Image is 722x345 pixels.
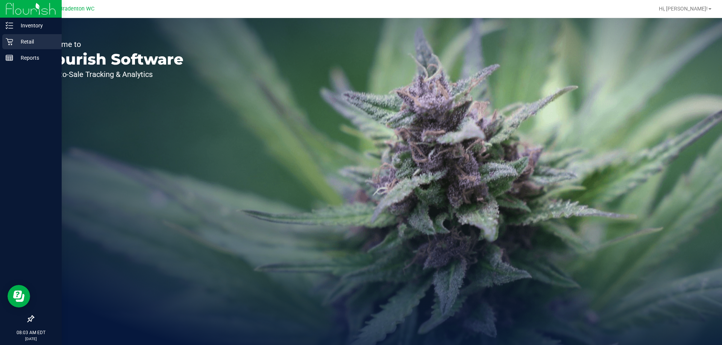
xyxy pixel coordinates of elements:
[3,329,58,336] p: 08:03 AM EDT
[41,52,184,67] p: Flourish Software
[41,71,184,78] p: Seed-to-Sale Tracking & Analytics
[13,37,58,46] p: Retail
[13,21,58,30] p: Inventory
[6,38,13,45] inline-svg: Retail
[8,285,30,307] iframe: Resource center
[659,6,708,12] span: Hi, [PERSON_NAME]!
[6,54,13,62] inline-svg: Reports
[6,22,13,29] inline-svg: Inventory
[59,6,94,12] span: Bradenton WC
[13,53,58,62] p: Reports
[41,41,184,48] p: Welcome to
[3,336,58,342] p: [DATE]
